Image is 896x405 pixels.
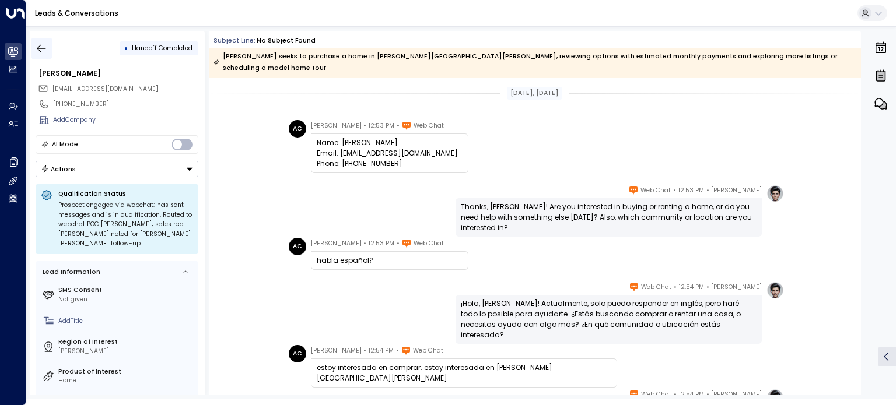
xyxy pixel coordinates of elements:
[58,347,195,356] div: [PERSON_NAME]
[311,345,362,357] span: [PERSON_NAME]
[507,87,562,100] div: [DATE], [DATE]
[641,281,671,293] span: Web Chat
[317,362,611,383] div: estoy interesada en comprar. estoy interesada en [PERSON_NAME][GEOGRAPHIC_DATA][PERSON_NAME]
[213,51,856,74] div: [PERSON_NAME] seeks to purchase a home in [PERSON_NAME][GEOGRAPHIC_DATA][PERSON_NAME], reviewing ...
[132,44,192,52] span: Handoff Completed
[678,185,704,196] span: 12:53 PM
[363,120,366,132] span: •
[52,84,158,94] span: achavez@fourleafprop.com
[414,238,444,249] span: Web Chat
[311,120,362,132] span: [PERSON_NAME]
[711,389,762,400] span: [PERSON_NAME]
[58,376,195,385] div: Home
[41,165,76,173] div: Actions
[317,138,463,169] div: Name: [PERSON_NAME] Email: [EMAIL_ADDRESS][DOMAIN_NAME] Phone: [PHONE_NUMBER]
[58,337,195,347] label: Region of Interest
[679,281,704,293] span: 12:54 PM
[289,345,306,362] div: AC
[58,295,195,304] div: Not given
[413,345,443,357] span: Web Chat
[58,316,195,326] div: AddTitle
[674,281,677,293] span: •
[58,367,195,376] label: Product of Interest
[36,161,198,177] button: Actions
[706,389,709,400] span: •
[52,139,78,150] div: AI Mode
[40,267,100,277] div: Lead Information
[706,281,709,293] span: •
[461,202,757,233] div: Thanks, [PERSON_NAME]! Are you interested in buying or renting a home, or do you need help with s...
[289,120,306,138] div: AC
[673,185,676,196] span: •
[58,286,195,295] label: SMS Consent
[363,238,366,249] span: •
[38,68,198,79] div: [PERSON_NAME]
[397,238,400,249] span: •
[53,115,198,125] div: AddCompany
[640,185,671,196] span: Web Chat
[311,238,362,249] span: [PERSON_NAME]
[766,185,784,202] img: profile-logo.png
[641,389,671,400] span: Web Chat
[369,120,394,132] span: 12:53 PM
[35,8,118,18] a: Leads & Conversations
[461,298,757,340] div: ¡Hola, [PERSON_NAME]! Actualmente, solo puedo responder en inglés, pero haré todo lo posible para...
[257,36,316,45] div: No subject found
[213,36,256,45] span: Subject Line:
[766,281,784,299] img: profile-logo.png
[711,281,762,293] span: [PERSON_NAME]
[679,389,704,400] span: 12:54 PM
[124,40,128,56] div: •
[711,185,762,196] span: [PERSON_NAME]
[289,238,306,255] div: AC
[52,84,158,93] span: [EMAIL_ADDRESS][DOMAIN_NAME]
[58,200,193,249] div: Prospect engaged via webchat; has sent messages and is in qualification. Routed to webchat POC [P...
[674,389,677,400] span: •
[363,345,366,357] span: •
[317,255,463,266] div: habla español?
[414,120,444,132] span: Web Chat
[53,100,198,109] div: [PHONE_NUMBER]
[706,185,709,196] span: •
[58,189,193,198] p: Qualification Status
[369,345,394,357] span: 12:54 PM
[396,345,399,357] span: •
[369,238,394,249] span: 12:53 PM
[397,120,400,132] span: •
[36,161,198,177] div: Button group with a nested menu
